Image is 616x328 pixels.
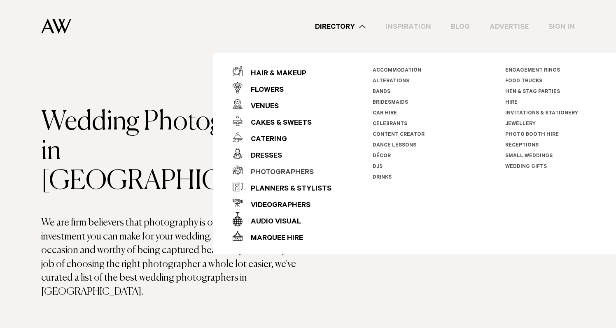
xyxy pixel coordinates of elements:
a: DJs [373,164,383,170]
div: Photographers [243,165,314,181]
a: Sign In [539,21,585,32]
a: Hen & Stag Parties [505,89,560,95]
a: Blog [441,21,480,32]
a: Planners & Stylists [233,178,331,195]
div: Flowers [243,82,284,99]
a: Photo Booth Hire [505,132,559,138]
a: Dance Lessons [373,143,416,149]
div: Dresses [243,148,282,165]
a: Inspiration [376,21,441,32]
a: Wedding Gifts [505,164,547,170]
a: Small Weddings [505,154,553,159]
a: Catering [233,129,331,145]
a: Cakes & Sweets [233,112,331,129]
a: Drinks [373,175,392,181]
div: Venues [243,99,279,115]
a: Jewellery [505,121,536,127]
a: Flowers [233,79,331,96]
a: Dresses [233,145,331,162]
a: Videographers [233,195,331,211]
a: Décor [373,154,391,159]
a: Photographers [233,162,331,178]
p: We are firm believers that photography is one of, if not the best investment you can make for you... [41,216,308,299]
div: Cakes & Sweets [243,115,312,132]
a: Venues [233,96,331,112]
a: Engagement Rings [505,68,560,74]
div: Marquee Hire [243,230,303,247]
a: Accommodation [373,68,421,74]
a: Content Creator [373,132,425,138]
a: Hair & Makeup [233,63,331,79]
a: Invitations & Stationery [505,111,578,116]
a: Advertise [480,21,539,32]
div: Planners & Stylists [243,181,331,198]
h1: Wedding Photographers in [GEOGRAPHIC_DATA] [41,107,308,196]
a: Hire [505,100,518,106]
a: Receptions [505,143,539,149]
div: Videographers [243,198,310,214]
a: Alterations [373,79,409,84]
div: Audio Visual [243,214,301,230]
a: Marquee Hire [233,228,331,244]
div: Catering [243,132,287,148]
a: Audio Visual [233,211,331,228]
a: Bands [373,89,390,95]
a: Food Trucks [505,79,542,84]
div: Hair & Makeup [243,66,306,82]
a: Car Hire [373,111,397,116]
a: Bridesmaids [373,100,408,106]
img: Auckland Weddings Logo [41,19,71,34]
a: Directory [305,21,376,32]
a: Celebrants [373,121,407,127]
